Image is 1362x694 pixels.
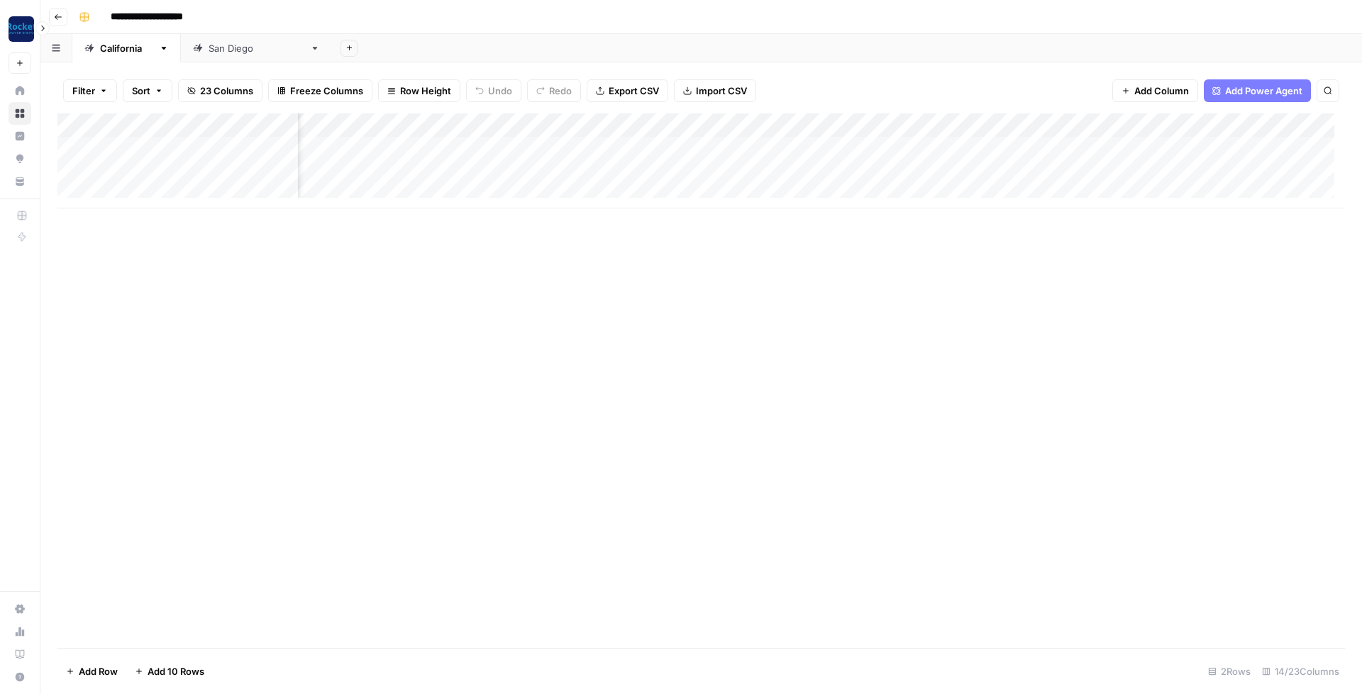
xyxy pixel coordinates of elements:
[200,84,253,98] span: 23 Columns
[9,620,31,643] a: Usage
[1112,79,1198,102] button: Add Column
[9,598,31,620] a: Settings
[126,660,213,683] button: Add 10 Rows
[378,79,460,102] button: Row Height
[9,170,31,193] a: Your Data
[1204,79,1311,102] button: Add Power Agent
[148,664,204,678] span: Add 10 Rows
[268,79,372,102] button: Freeze Columns
[72,34,181,62] a: [US_STATE]
[72,84,95,98] span: Filter
[290,84,363,98] span: Freeze Columns
[57,660,126,683] button: Add Row
[132,84,150,98] span: Sort
[549,84,572,98] span: Redo
[9,102,31,125] a: Browse
[400,84,451,98] span: Row Height
[9,16,34,42] img: Rocket Pilots Logo
[9,79,31,102] a: Home
[9,643,31,666] a: Learning Hub
[1202,660,1256,683] div: 2 Rows
[100,41,153,55] div: [US_STATE]
[63,79,117,102] button: Filter
[9,125,31,147] a: Insights
[181,34,332,62] a: [GEOGRAPHIC_DATA]
[79,664,118,678] span: Add Row
[696,84,747,98] span: Import CSV
[466,79,521,102] button: Undo
[178,79,262,102] button: 23 Columns
[488,84,512,98] span: Undo
[123,79,172,102] button: Sort
[609,84,659,98] span: Export CSV
[1256,660,1345,683] div: 14/23 Columns
[9,11,31,47] button: Workspace: Rocket Pilots
[209,41,304,55] div: [GEOGRAPHIC_DATA]
[9,147,31,170] a: Opportunities
[9,666,31,688] button: Help + Support
[674,79,756,102] button: Import CSV
[587,79,668,102] button: Export CSV
[527,79,581,102] button: Redo
[1225,84,1302,98] span: Add Power Agent
[1134,84,1189,98] span: Add Column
